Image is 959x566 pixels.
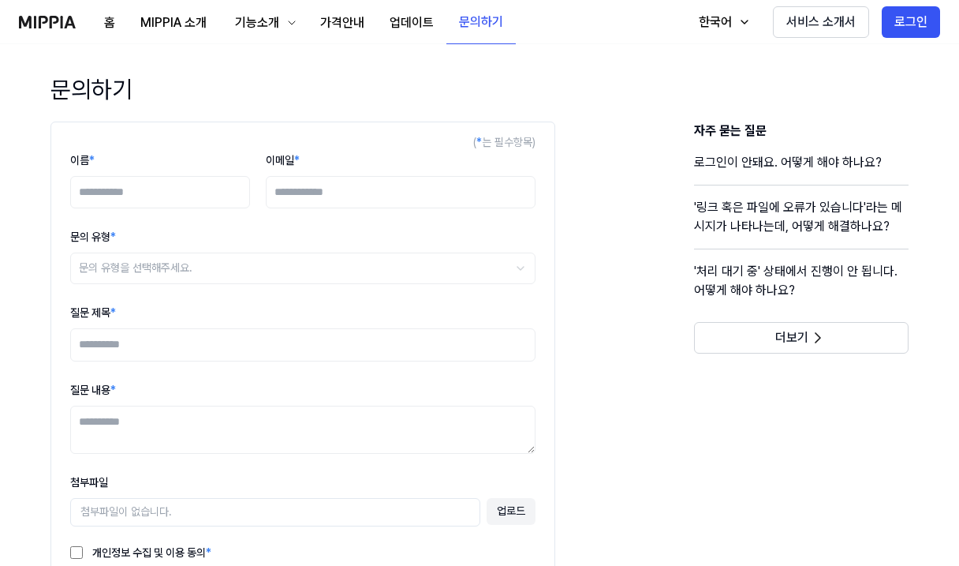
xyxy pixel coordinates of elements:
[446,1,516,44] a: 문의하기
[19,16,76,28] img: logo
[70,476,108,489] label: 첨부파일
[308,7,377,39] button: 가격안내
[70,231,116,243] label: 문의 유형
[50,73,132,106] h1: 문의하기
[446,6,516,38] button: 문의하기
[377,1,446,44] a: 업데이트
[882,6,940,38] button: 로그인
[70,154,95,167] label: 이름
[83,547,211,558] label: 개인정보 수집 및 이용 동의
[266,154,300,167] label: 이메일
[487,498,535,525] button: 업로드
[773,6,869,38] button: 서비스 소개서
[232,13,282,32] div: 기능소개
[70,306,116,319] label: 질문 제목
[91,7,128,39] button: 홈
[694,262,909,313] a: '처리 대기 중' 상태에서 진행이 안 됩니다. 어떻게 해야 하나요?
[694,153,909,185] a: 로그인이 안돼요. 어떻게 해야 하나요?
[694,198,909,249] a: '링크 혹은 파일에 오류가 있습니다'라는 메시지가 나타나는데, 어떻게 해결하나요?
[377,7,446,39] button: 업데이트
[219,7,308,39] button: 기능소개
[70,135,535,151] div: ( 는 필수항목)
[128,7,219,39] button: MIPPIA 소개
[694,322,909,354] button: 더보기
[775,330,808,346] span: 더보기
[70,384,116,396] label: 질문 내용
[696,13,735,32] div: 한국어
[70,498,480,527] div: 첨부파일이 없습니다.
[683,6,760,38] button: 한국어
[694,122,909,141] h3: 자주 묻는 질문
[694,330,909,345] a: 더보기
